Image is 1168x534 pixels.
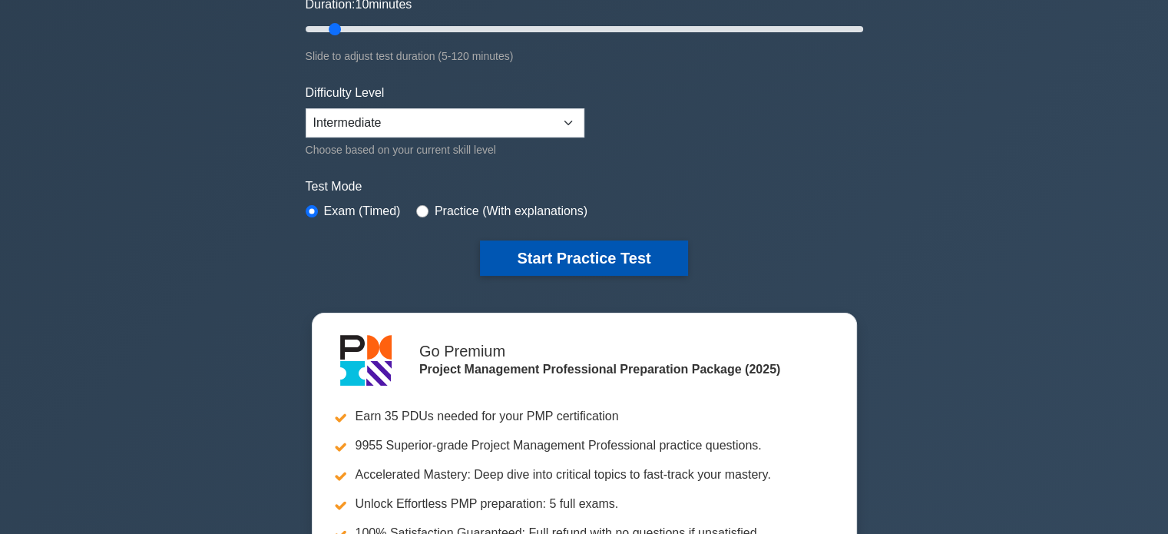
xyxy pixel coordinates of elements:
[306,84,385,102] label: Difficulty Level
[306,47,863,65] div: Slide to adjust test duration (5-120 minutes)
[480,240,687,276] button: Start Practice Test
[324,202,401,221] label: Exam (Timed)
[306,141,584,159] div: Choose based on your current skill level
[306,177,863,196] label: Test Mode
[435,202,587,221] label: Practice (With explanations)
